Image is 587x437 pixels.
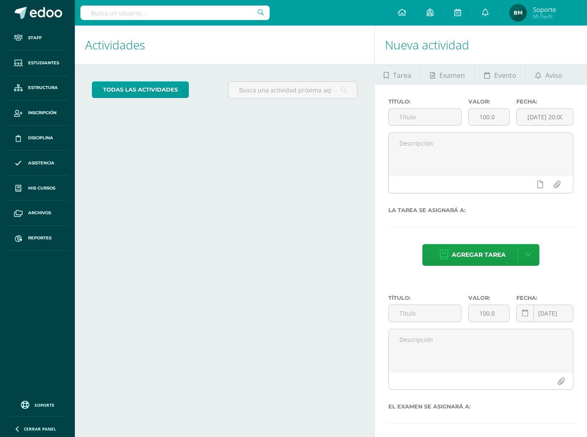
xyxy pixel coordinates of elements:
[7,201,68,226] a: Archivos
[385,26,577,64] h1: Nueva actividad
[28,84,58,91] span: Estructura
[28,235,51,241] span: Reportes
[7,101,68,126] a: Inscripción
[34,402,54,408] span: Soporte
[469,305,509,322] input: Puntos máximos
[28,109,57,116] span: Inscripción
[389,109,461,125] input: Título
[468,98,510,105] label: Valor:
[545,65,562,86] span: Aviso
[388,98,462,105] label: Título:
[10,399,65,410] a: Soporte
[28,160,54,167] span: Asistencia
[510,4,527,21] img: 124947c2b8f52875b6fcaf013d3349fe.png
[7,176,68,201] a: Mis cursos
[516,98,573,105] label: Fecha:
[452,244,506,265] span: Agregar tarea
[517,109,573,125] input: Fecha de entrega
[85,26,364,64] h1: Actividades
[7,126,68,151] a: Disciplina
[7,26,68,51] a: Staff
[7,226,68,251] a: Reportes
[7,76,68,101] a: Estructura
[468,295,510,301] label: Valor:
[28,135,53,141] span: Disciplina
[494,65,516,86] span: Evento
[388,207,573,213] label: La tarea se asignará a:
[80,6,270,20] input: Busca un usuario...
[475,64,525,85] a: Evento
[421,64,474,85] a: Examen
[24,426,56,432] span: Cerrar panel
[469,109,509,125] input: Puntos máximos
[375,64,421,85] a: Tarea
[28,34,42,41] span: Staff
[533,5,556,14] span: Soporte
[389,305,461,322] input: Título
[7,151,68,176] a: Asistencia
[7,51,68,76] a: Estudiantes
[526,64,571,85] a: Aviso
[228,82,357,98] input: Busca una actividad próxima aquí...
[92,81,189,98] a: todas las Actividades
[516,295,573,301] label: Fecha:
[388,403,573,410] label: El examen se asignará a:
[517,305,573,322] input: Fecha de entrega
[533,13,556,20] span: Mi Perfil
[28,185,55,192] span: Mis cursos
[393,65,411,86] span: Tarea
[388,295,462,301] label: Título:
[28,210,51,216] span: Archivos
[28,60,59,66] span: Estudiantes
[439,65,465,86] span: Examen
